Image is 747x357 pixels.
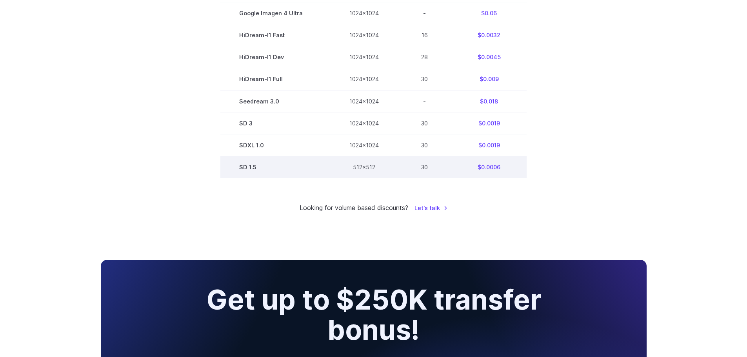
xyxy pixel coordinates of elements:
td: HiDream-I1 Dev [220,46,331,68]
td: 30 [398,134,451,156]
td: 1024x1024 [331,24,398,46]
td: Seedream 3.0 [220,90,331,112]
td: $0.0019 [451,112,527,134]
td: 28 [398,46,451,68]
h2: Get up to $250K transfer bonus! [175,285,572,345]
td: 1024x1024 [331,2,398,24]
small: Looking for volume based discounts? [300,203,408,213]
td: SDXL 1.0 [220,134,331,156]
td: $0.018 [451,90,527,112]
td: 1024x1024 [331,46,398,68]
td: $0.0045 [451,46,527,68]
td: - [398,90,451,112]
td: 30 [398,68,451,90]
td: Google Imagen 4 Ultra [220,2,331,24]
td: SD 1.5 [220,156,331,178]
a: Let's talk [414,203,448,212]
td: 1024x1024 [331,112,398,134]
td: SD 3 [220,112,331,134]
td: $0.009 [451,68,527,90]
td: 1024x1024 [331,68,398,90]
td: $0.0006 [451,156,527,178]
td: 1024x1024 [331,90,398,112]
td: 16 [398,24,451,46]
td: 1024x1024 [331,134,398,156]
td: 30 [398,112,451,134]
td: HiDream-I1 Fast [220,24,331,46]
td: - [398,2,451,24]
td: 512x512 [331,156,398,178]
td: $0.0019 [451,134,527,156]
td: 30 [398,156,451,178]
td: HiDream-I1 Full [220,68,331,90]
td: $0.06 [451,2,527,24]
td: $0.0032 [451,24,527,46]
